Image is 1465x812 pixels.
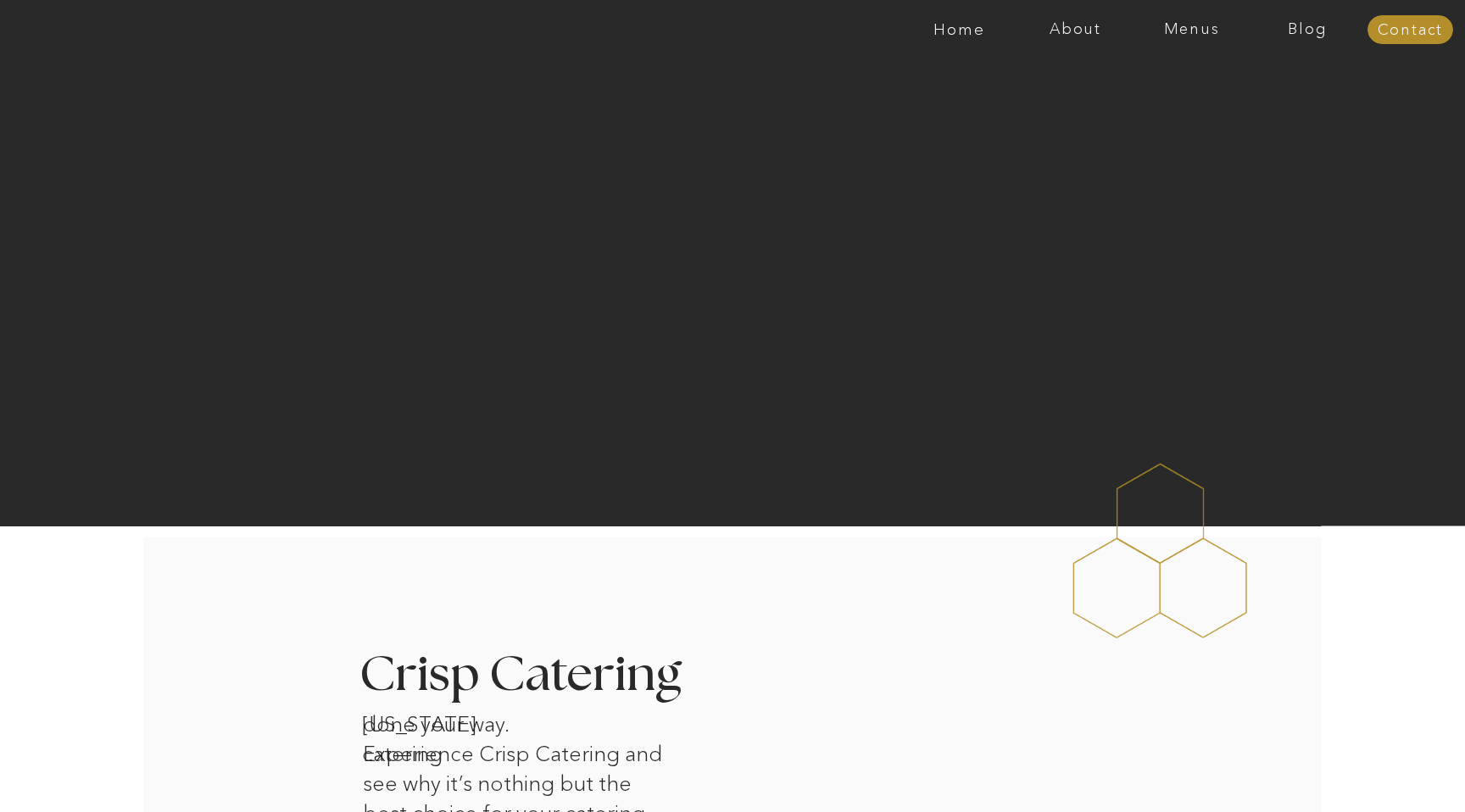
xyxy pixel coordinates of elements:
h1: [US_STATE] catering [362,709,538,731]
a: Blog [1250,21,1366,38]
a: Menus [1134,21,1250,38]
a: About [1017,21,1134,38]
a: Home [901,21,1017,38]
h3: Crisp Catering [359,651,725,701]
a: Contact [1368,22,1453,39]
